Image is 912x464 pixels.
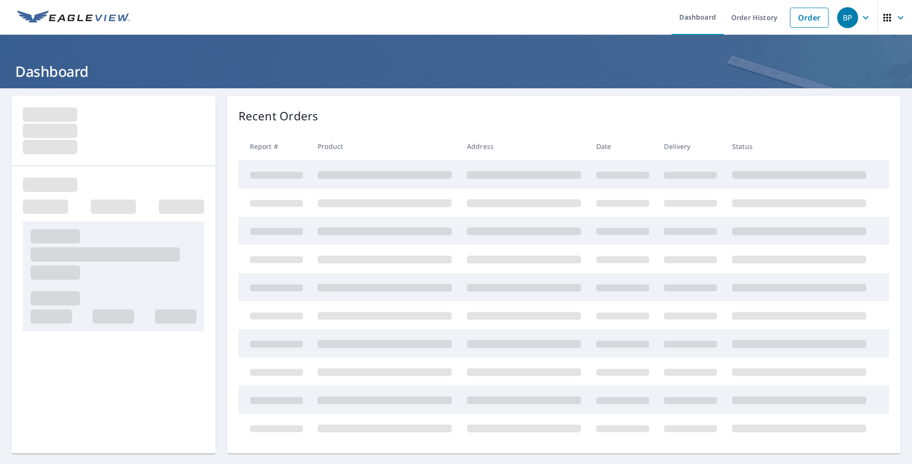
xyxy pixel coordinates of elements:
[17,11,130,25] img: EV Logo
[11,62,901,81] h1: Dashboard
[238,107,319,125] p: Recent Orders
[459,132,589,160] th: Address
[238,132,311,160] th: Report #
[310,132,459,160] th: Product
[589,132,657,160] th: Date
[790,8,829,28] a: Order
[725,132,874,160] th: Status
[656,132,725,160] th: Delivery
[837,7,858,28] div: BP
